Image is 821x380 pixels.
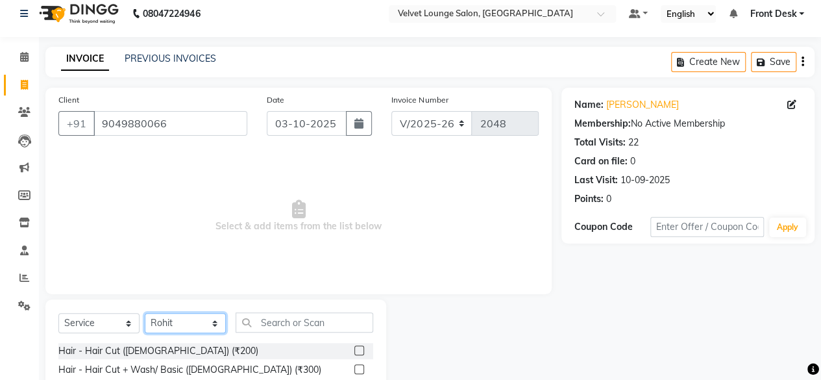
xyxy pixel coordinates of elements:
input: Search or Scan [236,312,373,333]
div: Coupon Code [574,220,650,234]
input: Enter Offer / Coupon Code [650,217,764,237]
div: Hair - Hair Cut ([DEMOGRAPHIC_DATA]) (₹200) [58,344,258,358]
div: Last Visit: [574,173,618,187]
div: Points: [574,192,604,206]
label: Date [267,94,284,106]
div: 0 [630,155,635,168]
div: 0 [606,192,611,206]
div: Name: [574,98,604,112]
button: Apply [769,218,806,237]
label: Invoice Number [391,94,448,106]
div: Card on file: [574,155,628,168]
a: PREVIOUS INVOICES [125,53,216,64]
button: Save [751,52,796,72]
div: No Active Membership [574,117,802,131]
div: 22 [628,136,639,149]
div: Total Visits: [574,136,626,149]
span: Front Desk [750,7,796,21]
span: Select & add items from the list below [58,151,539,281]
input: Search by Name/Mobile/Email/Code [93,111,247,136]
div: Hair - Hair Cut + Wash/ Basic ([DEMOGRAPHIC_DATA]) (₹300) [58,363,321,377]
a: [PERSON_NAME] [606,98,679,112]
label: Client [58,94,79,106]
button: Create New [671,52,746,72]
div: 10-09-2025 [620,173,670,187]
button: +91 [58,111,95,136]
a: INVOICE [61,47,109,71]
div: Membership: [574,117,631,131]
